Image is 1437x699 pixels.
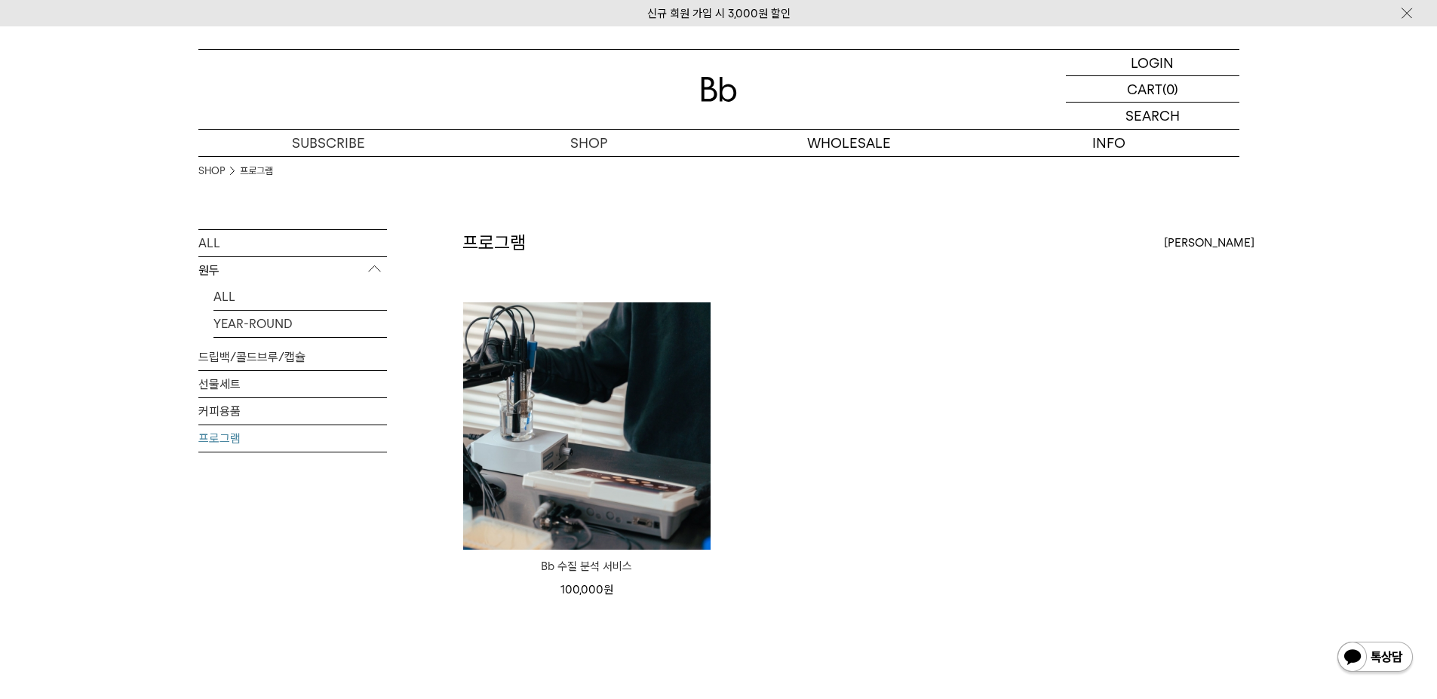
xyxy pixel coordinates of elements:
[213,284,387,310] a: ALL
[719,130,979,156] p: WHOLESALE
[198,398,387,425] a: 커피용품
[1131,50,1174,75] p: LOGIN
[198,371,387,397] a: 선물세트
[1164,234,1254,252] span: [PERSON_NAME]
[198,344,387,370] a: 드립백/콜드브루/캡슐
[1336,640,1414,676] img: 카카오톡 채널 1:1 채팅 버튼
[560,583,613,596] span: 100,000
[1066,50,1239,76] a: LOGIN
[979,130,1239,156] p: INFO
[198,164,225,179] a: SHOP
[1162,76,1178,102] p: (0)
[462,230,526,256] h2: 프로그램
[459,130,719,156] a: SHOP
[240,164,273,179] a: 프로그램
[647,7,791,20] a: 신규 회원 가입 시 3,000원 할인
[198,230,387,256] a: ALL
[1066,76,1239,103] a: CART (0)
[198,425,387,452] a: 프로그램
[701,77,737,102] img: 로고
[213,338,387,364] a: SEASONAL
[463,302,711,550] img: Bb 수질 분석 서비스
[213,311,387,337] a: YEAR-ROUND
[463,557,711,575] a: Bb 수질 분석 서비스
[603,583,613,596] span: 원
[1125,103,1180,129] p: SEARCH
[198,257,387,284] p: 원두
[1127,76,1162,102] p: CART
[198,130,459,156] a: SUBSCRIBE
